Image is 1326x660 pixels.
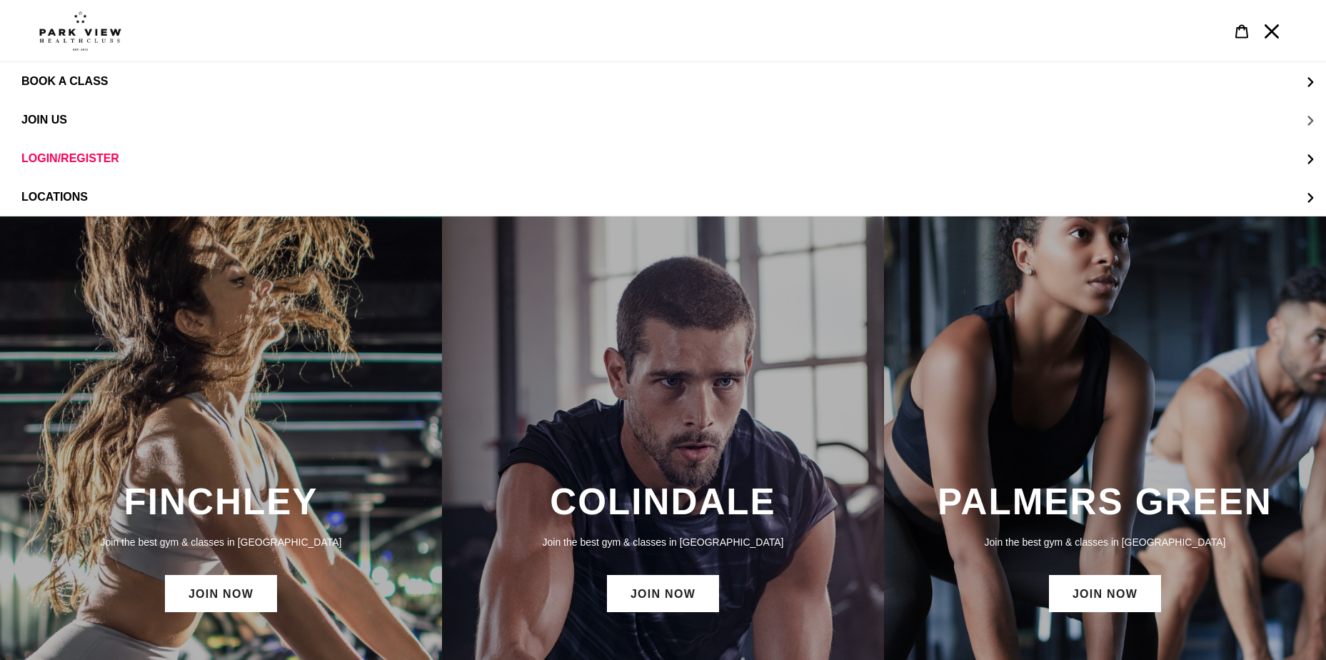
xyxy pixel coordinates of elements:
span: LOCATIONS [21,191,88,204]
h3: COLINDALE [456,480,870,524]
h3: FINCHLEY [14,480,428,524]
span: JOIN US [21,114,67,126]
button: Menu [1257,16,1287,46]
a: JOIN NOW: Palmers Green Membership [1049,575,1161,612]
a: JOIN NOW: Colindale Membership [607,575,719,612]
span: BOOK A CLASS [21,75,108,88]
p: Join the best gym & classes in [GEOGRAPHIC_DATA] [456,534,870,550]
p: Join the best gym & classes in [GEOGRAPHIC_DATA] [14,534,428,550]
img: Park view health clubs is a gym near you. [39,11,121,51]
p: Join the best gym & classes in [GEOGRAPHIC_DATA] [898,534,1312,550]
span: LOGIN/REGISTER [21,152,119,165]
a: JOIN NOW: Finchley Membership [165,575,277,612]
h3: PALMERS GREEN [898,480,1312,524]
